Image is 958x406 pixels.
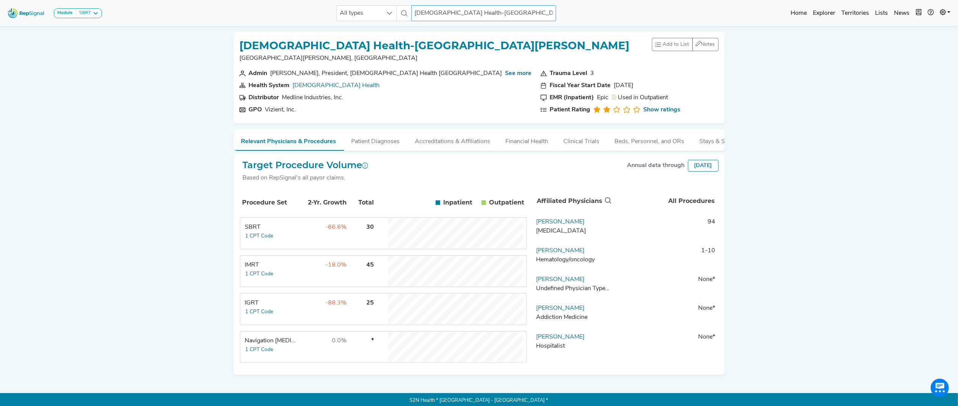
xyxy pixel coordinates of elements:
[613,217,719,240] td: 94
[550,105,591,114] div: Patient Rating
[550,69,588,78] div: Trauma Level
[663,41,689,48] span: Add to List
[652,38,693,51] button: Add to List
[536,334,584,340] a: [PERSON_NAME]
[240,54,630,63] p: [GEOGRAPHIC_DATA][PERSON_NAME], [GEOGRAPHIC_DATA]
[698,334,713,340] span: None
[443,198,472,207] span: Inpatient
[282,93,344,102] div: Medline Industries, Inc.
[76,10,91,16] div: SBRT
[692,38,719,51] button: Notes
[240,39,630,52] h1: [DEMOGRAPHIC_DATA] Health-[GEOGRAPHIC_DATA][PERSON_NAME]
[652,38,719,51] div: toolbar
[838,6,872,21] a: Territories
[332,338,347,344] span: 0.0%
[498,130,556,150] button: Financial Health
[326,262,347,268] span: -18.0%
[245,261,297,270] div: IMRT
[536,305,584,311] a: [PERSON_NAME]
[698,276,713,283] span: None
[613,189,718,214] th: All Procedures
[489,198,524,207] span: Outpatient
[337,6,382,21] span: All types
[913,6,925,21] button: Intel Book
[698,305,713,311] span: None
[367,262,374,268] span: 45
[643,105,680,114] a: Show ratings
[249,81,290,90] div: Health System
[245,345,274,354] button: 1 CPT Code
[701,42,715,47] span: Notes
[533,189,613,214] th: Affiliated Physicians
[614,81,634,90] div: [DATE]
[249,69,267,78] div: Admin
[591,69,594,78] div: 3
[597,93,609,102] div: Epic
[326,224,347,230] span: -66.6%
[299,190,348,215] th: 2-Yr. Growth
[536,226,609,236] div: Radiation Oncology
[505,70,532,77] a: See more
[607,130,692,150] button: Beds, Personnel, and ORs
[249,93,279,102] div: Distributor
[536,248,584,254] a: [PERSON_NAME]
[411,5,556,21] input: Search a physician or facility
[234,130,344,151] button: Relevant Physicians & Procedures
[872,6,891,21] a: Lists
[367,300,374,306] span: 25
[627,161,685,170] div: Annual data through
[891,6,913,21] a: News
[245,270,274,278] button: 1 CPT Code
[536,342,609,351] div: Hospitalist
[245,298,297,308] div: IGRT
[550,81,611,90] div: Fiscal Year Start Date
[536,313,609,322] div: Addiction Medicine
[613,246,719,269] td: 1-10
[408,130,498,150] button: Accreditations & Affiliations
[536,284,609,293] div: Undefined Physician Type (specify)
[243,160,369,171] h2: Target Procedure Volume
[344,130,408,150] button: Patient Diagnoses
[550,93,594,102] div: EMR (Inpatient)
[349,190,375,215] th: Total
[556,130,607,150] button: Clinical Trials
[293,81,380,90] div: Baptist Health
[536,276,584,283] a: [PERSON_NAME]
[265,105,296,114] div: Vizient, Inc.
[536,255,609,264] div: Hematology/oncology
[612,93,668,102] div: Used in Outpatient
[243,173,369,183] div: Based on RepSignal's all payor claims.
[367,224,374,230] span: 30
[326,300,347,306] span: -88.3%
[788,6,810,21] a: Home
[245,308,274,316] button: 1 CPT Code
[249,105,262,114] div: GPO
[688,160,719,172] div: [DATE]
[536,219,584,225] a: [PERSON_NAME]
[692,130,752,150] button: Stays & Services
[270,69,502,78] div: Jeffrey Carrier, President, Baptist Health Western Region
[241,190,298,215] th: Procedure Set
[245,336,297,345] div: Navigation Bronchoscopy
[57,11,73,15] strong: Module
[245,232,274,240] button: 1 CPT Code
[810,6,838,21] a: Explorer
[54,8,102,18] button: ModuleSBRT
[245,223,297,232] div: SBRT
[270,69,502,78] div: [PERSON_NAME], President, [DEMOGRAPHIC_DATA] Health [GEOGRAPHIC_DATA]
[293,83,380,89] a: [DEMOGRAPHIC_DATA] Health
